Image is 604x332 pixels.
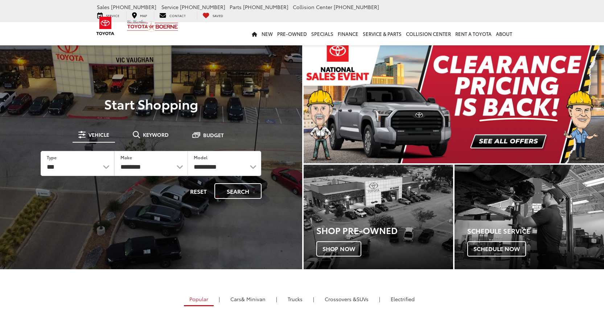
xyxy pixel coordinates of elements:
[97,3,110,11] span: Sales
[336,22,361,45] a: Finance
[169,13,186,18] span: Contact
[184,293,214,306] a: Popular
[304,51,349,149] button: Click to view previous picture.
[494,22,514,45] a: About
[385,293,420,305] a: Electrified
[120,154,132,160] label: Make
[453,22,494,45] a: Rent a Toyota
[89,132,109,137] span: Vehicle
[250,22,259,45] a: Home
[377,295,382,303] li: |
[197,11,229,19] a: My Saved Vehicles
[230,3,242,11] span: Parts
[214,183,262,199] button: Search
[241,295,266,303] span: & Minivan
[304,165,453,270] div: Toyota
[225,293,271,305] a: Cars
[161,3,178,11] span: Service
[309,22,336,45] a: Specials
[467,228,604,235] h4: Schedule Service
[194,154,208,160] label: Model
[184,183,213,199] button: Reset
[30,97,272,111] p: Start Shopping
[325,295,357,303] span: Crossovers &
[319,293,374,305] a: SUVs
[316,241,361,257] span: Shop Now
[47,154,57,160] label: Type
[180,3,225,11] span: [PHONE_NUMBER]
[154,11,191,19] a: Contact
[334,3,379,11] span: [PHONE_NUMBER]
[282,293,308,305] a: Trucks
[455,165,604,270] a: Schedule Service Schedule Now
[304,165,453,270] a: Shop Pre-Owned Shop Now
[126,11,152,19] a: Map
[467,241,526,257] span: Schedule Now
[213,13,223,18] span: Saved
[140,13,147,18] span: Map
[92,14,119,38] img: Toyota
[106,13,119,18] span: Service
[275,22,309,45] a: Pre-Owned
[92,11,125,19] a: Service
[361,22,404,45] a: Service & Parts: Opens in a new tab
[203,132,224,138] span: Budget
[127,20,178,32] img: Vic Vaughan Toyota of Boerne
[404,22,453,45] a: Collision Center
[217,295,222,303] li: |
[243,3,288,11] span: [PHONE_NUMBER]
[274,295,279,303] li: |
[559,51,604,149] button: Click to view next picture.
[143,132,169,137] span: Keyword
[111,3,156,11] span: [PHONE_NUMBER]
[293,3,332,11] span: Collision Center
[311,295,316,303] li: |
[259,22,275,45] a: New
[316,225,453,235] h3: Shop Pre-Owned
[455,165,604,270] div: Toyota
